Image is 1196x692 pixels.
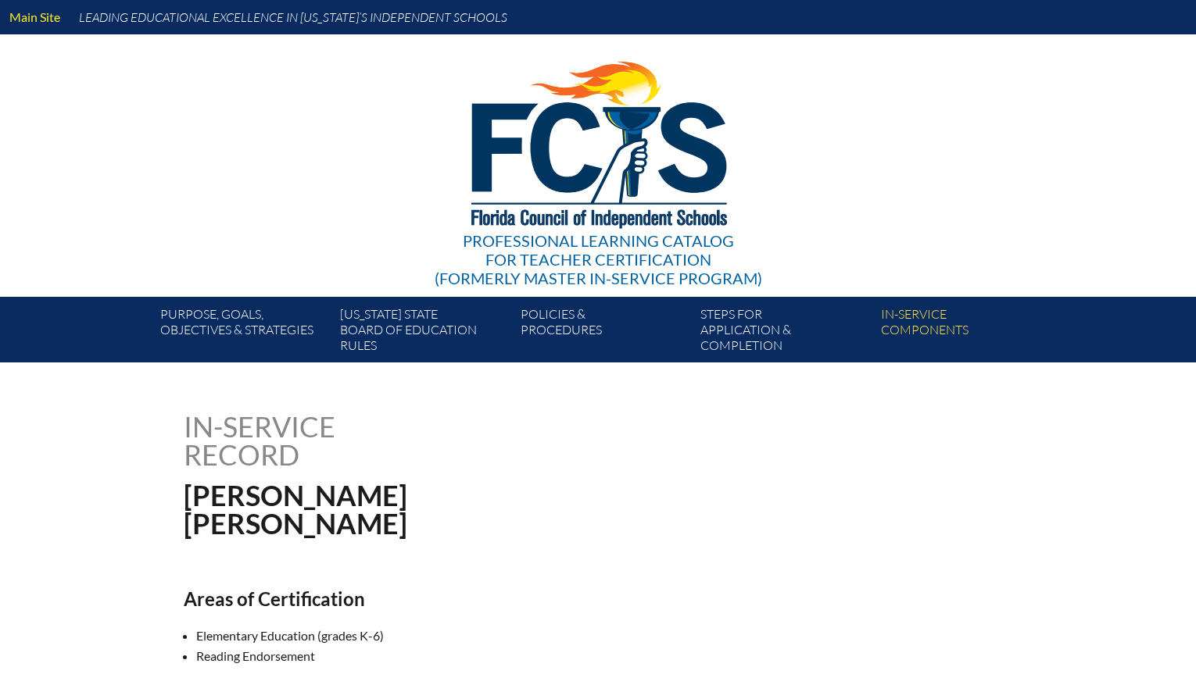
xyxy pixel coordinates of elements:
a: Purpose, goals,objectives & strategies [154,303,334,362]
li: Reading Endorsement [196,646,747,666]
span: for Teacher Certification [485,250,711,269]
a: Professional Learning Catalog for Teacher Certification(formerly Master In-service Program) [428,31,768,291]
img: FCISlogo221.eps [437,34,760,248]
h1: [PERSON_NAME] [PERSON_NAME] [184,481,697,537]
li: Elementary Education (grades K-6) [196,626,747,646]
a: [US_STATE] StateBoard of Education rules [334,303,514,362]
div: Professional Learning Catalog (formerly Master In-service Program) [435,231,762,287]
a: Policies &Procedures [514,303,694,362]
h2: Areas of Certification [184,587,734,610]
h1: In-service record [184,412,499,469]
a: Steps forapplication & completion [694,303,874,362]
a: Main Site [3,6,66,27]
a: In-servicecomponents [875,303,1055,362]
